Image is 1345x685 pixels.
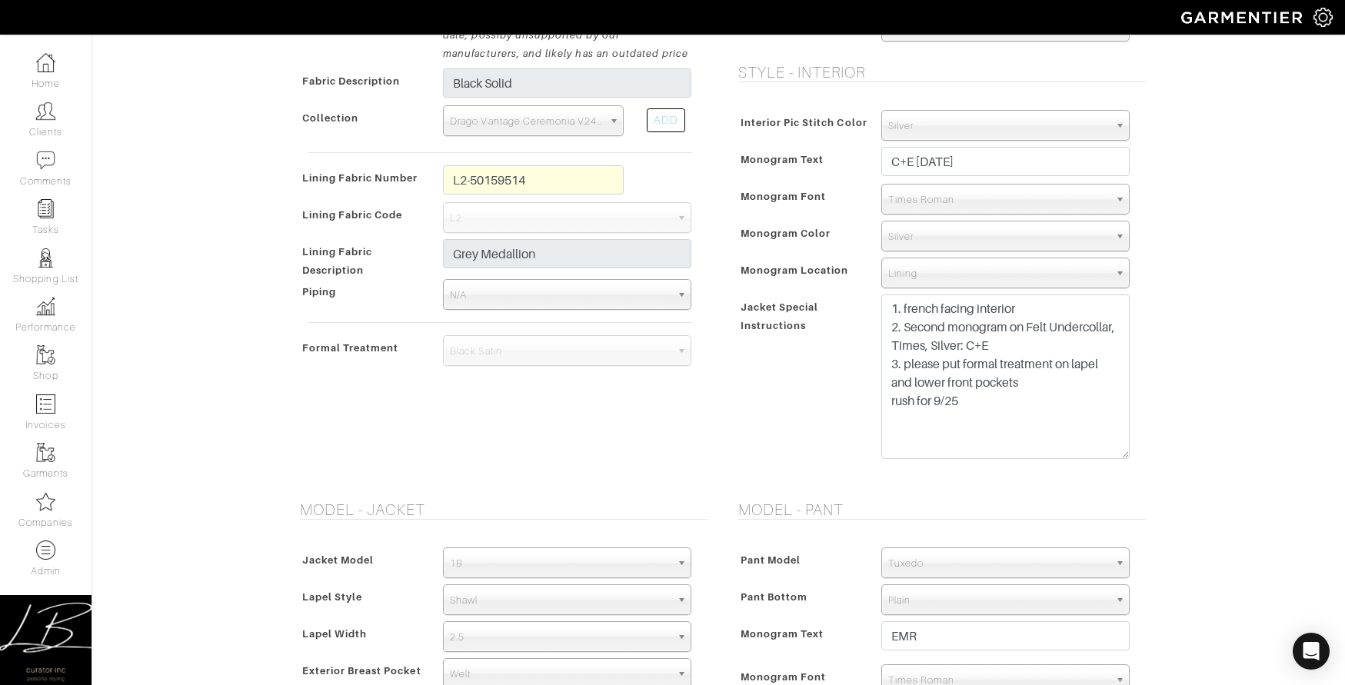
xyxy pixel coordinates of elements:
span: Monogram Font [741,185,827,208]
span: Lining Fabric Code [302,204,403,226]
span: Pant Model [741,549,801,571]
img: garments-icon-b7da505a4dc4fd61783c78ac3ca0ef83fa9d6f193b1c9dc38574b1d14d53ca28.png [36,345,55,364]
span: Collection [302,107,359,129]
img: clients-icon-6bae9207a08558b7cb47a8932f037763ab4055f8c8b6bfacd5dc20c3e0201464.png [36,101,55,121]
h5: Model - Jacket [300,500,707,519]
span: Piping [302,281,336,303]
span: Lapel Width [302,623,368,645]
span: Tuxedo [888,548,1109,579]
span: Jacket Special Instructions [741,296,819,337]
div: Open Intercom Messenger [1293,633,1330,670]
textarea: 1. french facing interior 2. Second monogram on Felt Undercollar, Times, Silver: C+E 3. please pu... [881,294,1130,459]
span: Lining Fabric Number [302,167,418,189]
span: N/A [450,280,671,311]
span: Silver [888,111,1109,141]
span: Monogram Text [741,623,824,645]
div: ADD [647,108,685,132]
span: Monogram Text [741,148,824,171]
span: Lining [888,258,1109,289]
img: garments-icon-b7da505a4dc4fd61783c78ac3ca0ef83fa9d6f193b1c9dc38574b1d14d53ca28.png [36,443,55,462]
img: garmentier-logo-header-white-b43fb05a5012e4ada735d5af1a66efaba907eab6374d6393d1fbf88cb4ef424d.png [1174,4,1313,31]
span: Lapel Style [302,586,363,608]
span: 1B [450,548,671,579]
span: Jacket Model [302,549,375,571]
span: 2.5 [450,622,671,653]
img: custom-products-icon-6973edde1b6c6774590e2ad28d3d057f2f42decad08aa0e48061009ba2575b3a.png [36,540,55,560]
span: Silver [888,221,1109,252]
span: Black Satin [450,336,671,367]
img: dashboard-icon-dbcd8f5a0b271acd01030246c82b418ddd0df26cd7fceb0bd07c9910d44c42f6.png [36,53,55,72]
img: graph-8b7af3c665d003b59727f371ae50e7771705bf0c487971e6e97d053d13c5068d.png [36,297,55,316]
img: orders-icon-0abe47150d42831381b5fb84f609e132dff9fe21cb692f30cb5eec754e2cba89.png [36,394,55,414]
span: Fabric Description [302,70,401,92]
span: Times Roman [888,185,1109,215]
span: Lining Fabric Description [302,241,373,281]
span: L2 [450,203,671,234]
span: Monogram Color [741,222,831,244]
img: companies-icon-14a0f246c7e91f24465de634b560f0151b0cc5c9ce11af5fac52e6d7d6371812.png [36,492,55,511]
span: Interior Pic Stitch Color [741,111,867,134]
h5: Model - Pant [738,500,1146,519]
span: Formal Treatment [302,337,399,359]
span: Shawl [450,585,671,616]
span: Plain [888,585,1109,616]
span: Pant Bottom [741,586,808,608]
span: Monogram Location [741,259,849,281]
em: Note: the selected tailoring grade is out-of-date, possiby unsupported by our manufacturers, and ... [443,12,688,59]
span: Exterior Breast Pocket [302,660,421,682]
img: comment-icon-a0a6a9ef722e966f86d9cbdc48e553b5cf19dbc54f86b18d962a5391bc8f6eb6.png [36,151,55,170]
h5: Style - Interior [738,63,1146,81]
span: Drago Vantage Ceremonia V24082 [450,106,603,137]
img: gear-icon-white-bd11855cb880d31180b6d7d6211b90ccbf57a29d726f0c71d8c61bd08dd39cc2.png [1313,8,1333,27]
img: reminder-icon-8004d30b9f0a5d33ae49ab947aed9ed385cf756f9e5892f1edd6e32f2345188e.png [36,199,55,218]
img: stylists-icon-eb353228a002819b7ec25b43dbf5f0378dd9e0616d9560372ff212230b889e62.png [36,248,55,268]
